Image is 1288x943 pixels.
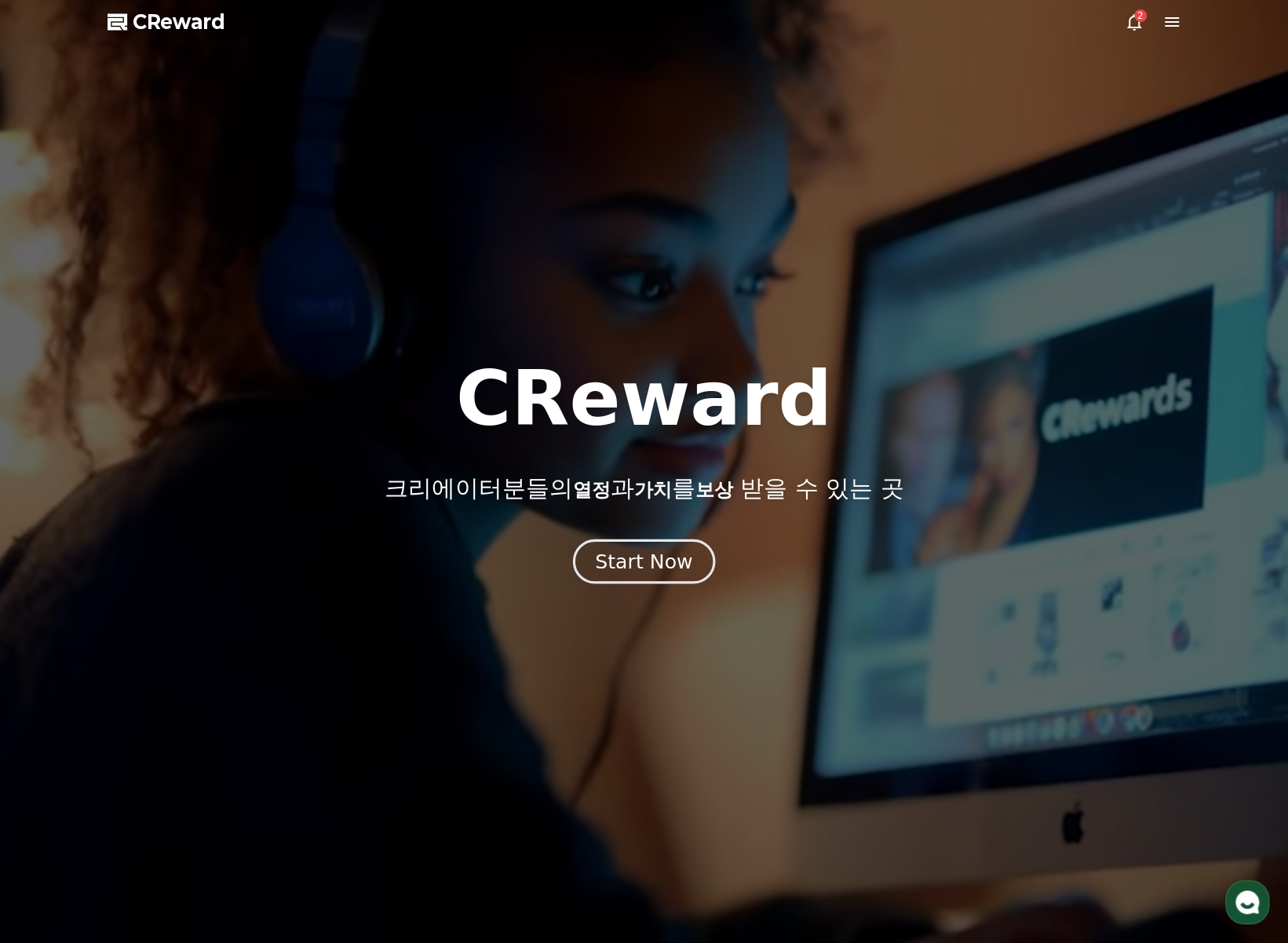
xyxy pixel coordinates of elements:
button: Start Now [573,539,715,583]
span: 홈 [49,521,59,534]
p: 크리에이터분들의 과 를 받을 수 있는 곳 [384,474,903,503]
span: 열정 [572,479,610,501]
a: 2 [1125,13,1144,31]
a: Start Now [576,556,712,571]
div: Start Now [595,548,692,575]
h1: CReward [456,361,832,437]
a: 설정 [203,498,301,537]
span: 대화 [144,522,162,535]
a: 대화 [104,498,203,537]
span: CReward [133,9,225,35]
div: 2 [1134,9,1147,22]
span: 가치 [633,479,671,501]
span: 설정 [243,521,261,534]
span: 보상 [695,479,732,501]
a: CReward [108,9,225,35]
a: 홈 [5,498,104,537]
